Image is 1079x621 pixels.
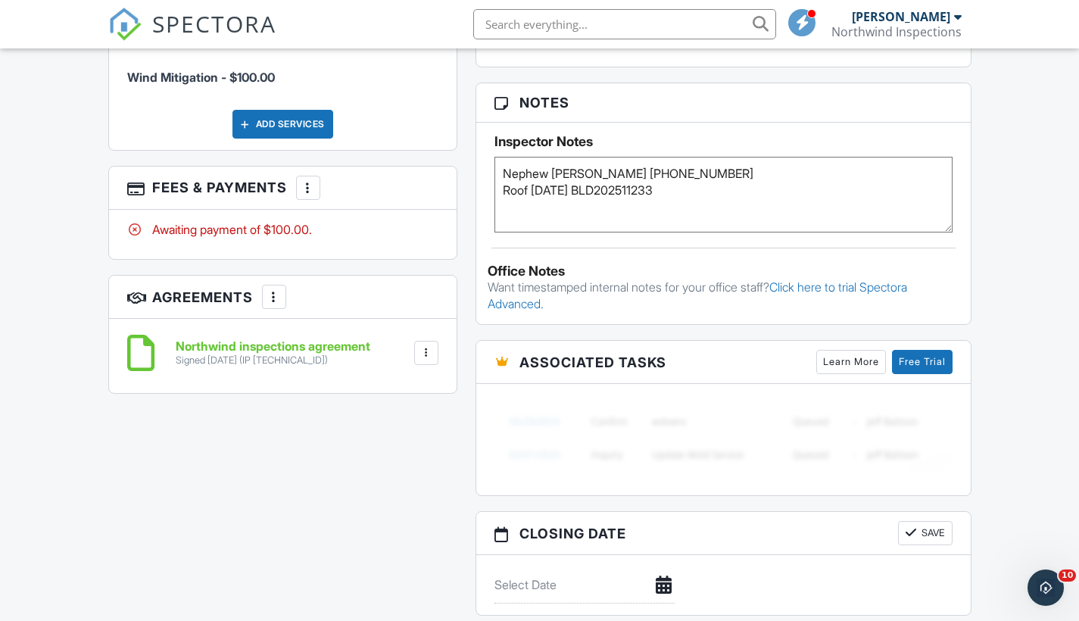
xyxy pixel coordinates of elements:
div: Awaiting payment of $100.00. [127,221,438,238]
a: SPECTORA [108,20,276,52]
button: Save [898,521,953,545]
span: Closing date [519,523,626,544]
textarea: Nephew [PERSON_NAME] [PHONE_NUMBER] Roof [DATE] BLD202511233 [494,157,953,232]
a: Free Trial [892,350,953,374]
input: Select Date [494,566,675,604]
a: Northwind inspections agreement Signed [DATE] (IP [TECHNICAL_ID]) [176,340,370,367]
h3: Notes [476,83,971,123]
div: Signed [DATE] (IP [TECHNICAL_ID]) [176,354,370,367]
input: Search everything... [473,9,776,39]
iframe: Intercom live chat [1028,570,1064,606]
h3: Fees & Payments [109,167,457,210]
h3: Agreements [109,276,457,319]
span: Associated Tasks [519,352,666,373]
span: 10 [1059,570,1076,582]
img: The Best Home Inspection Software - Spectora [108,8,142,41]
span: Wind Mitigation - $100.00 [127,70,275,85]
img: blurred-tasks-251b60f19c3f713f9215ee2a18cbf2105fc2d72fcd585247cf5e9ec0c957c1dd.png [494,395,953,480]
p: Want timestamped internal notes for your office staff? [488,279,959,313]
div: [PERSON_NAME] [852,9,950,24]
div: Northwind Inspections [831,24,962,39]
a: Learn More [816,350,886,374]
h6: Northwind inspections agreement [176,340,370,354]
div: Add Services [232,110,333,139]
div: Office Notes [488,264,959,279]
h5: Inspector Notes [494,134,953,149]
span: SPECTORA [152,8,276,39]
li: Service: Wind Mitigation [127,42,438,98]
